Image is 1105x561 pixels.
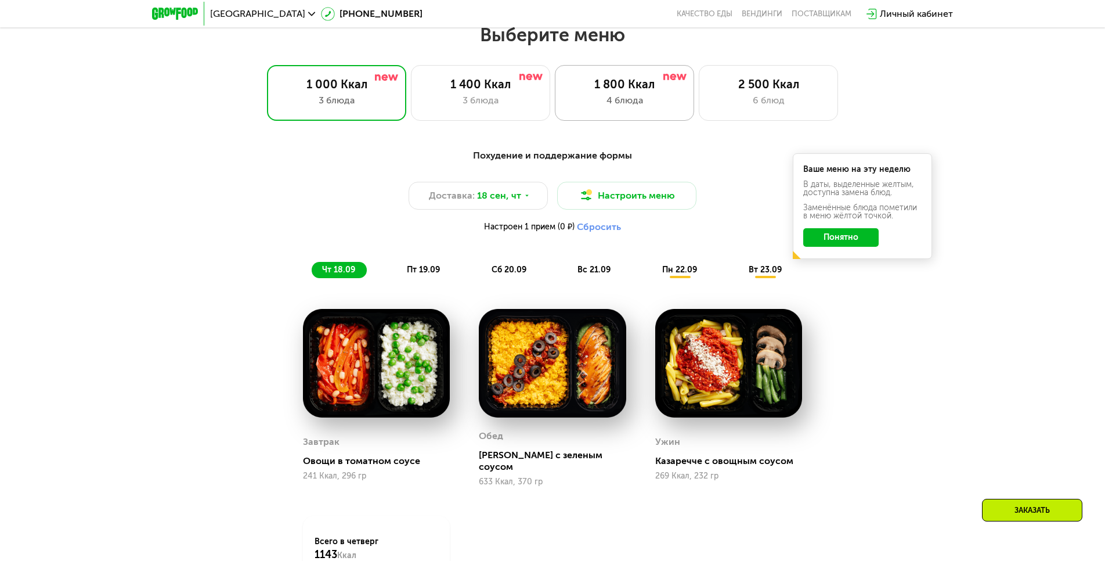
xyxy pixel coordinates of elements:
a: Качество еды [677,9,732,19]
span: пт 19.09 [407,265,440,275]
div: 2 500 Ккал [711,77,826,91]
a: [PHONE_NUMBER] [321,7,423,21]
span: чт 18.09 [322,265,355,275]
span: Настроен 1 прием (0 ₽) [484,223,575,231]
div: 1 400 Ккал [423,77,538,91]
div: 3 блюда [423,93,538,107]
div: Ужин [655,433,680,451]
div: Заказать [982,499,1082,522]
div: В даты, выделенные желтым, доступна замена блюд. [803,181,922,197]
div: Заменённые блюда пометили в меню жёлтой точкой. [803,204,922,220]
div: 1 800 Ккал [567,77,682,91]
div: Казаречче с овощным соусом [655,455,811,467]
div: Завтрак [303,433,340,451]
div: поставщикам [792,9,851,19]
span: 1143 [315,548,337,561]
span: Ккал [337,551,356,560]
div: 3 блюда [279,93,394,107]
a: Вендинги [742,9,782,19]
span: вс 21.09 [577,265,611,275]
div: 269 Ккал, 232 гр [655,472,802,481]
div: 241 Ккал, 296 гр [303,472,450,481]
div: 6 блюд [711,93,826,107]
div: Овощи в томатном соусе [303,455,459,467]
div: 1 000 Ккал [279,77,394,91]
div: 4 блюда [567,93,682,107]
div: Похудение и поддержание формы [209,149,896,163]
div: Ваше меню на эту неделю [803,166,922,174]
span: 18 сен, чт [477,189,521,203]
div: Личный кабинет [880,7,953,21]
span: [GEOGRAPHIC_DATA] [210,9,305,19]
button: Настроить меню [557,182,696,210]
button: Сбросить [577,221,621,233]
h2: Выберите меню [37,23,1068,46]
div: [PERSON_NAME] с зеленым соусом [479,449,635,473]
div: 633 Ккал, 370 гр [479,477,626,487]
span: сб 20.09 [492,265,526,275]
span: Доставка: [429,189,475,203]
button: Понятно [803,228,879,247]
div: Обед [479,427,503,445]
span: пн 22.09 [662,265,697,275]
span: вт 23.09 [749,265,782,275]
